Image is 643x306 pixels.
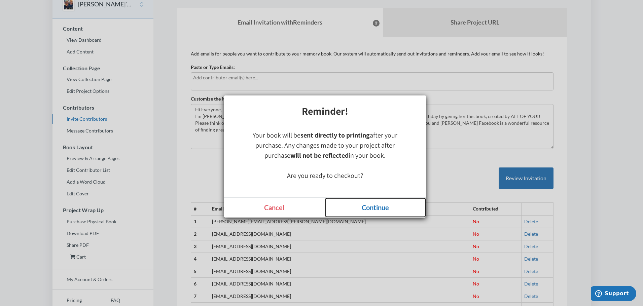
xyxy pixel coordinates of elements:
[325,198,426,218] a: Continue
[224,198,325,218] button: Cancel
[591,286,636,303] iframe: Opens a widget where you can chat to one of our agents
[300,131,370,140] span: sent directly to printing
[244,127,406,167] p: Your book will be after your purchase. Any changes made to your project after purchase in your book.
[244,167,406,187] p: Are you ready to checkout?
[234,106,416,127] h3: Reminder!
[290,151,349,160] span: will not be reflected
